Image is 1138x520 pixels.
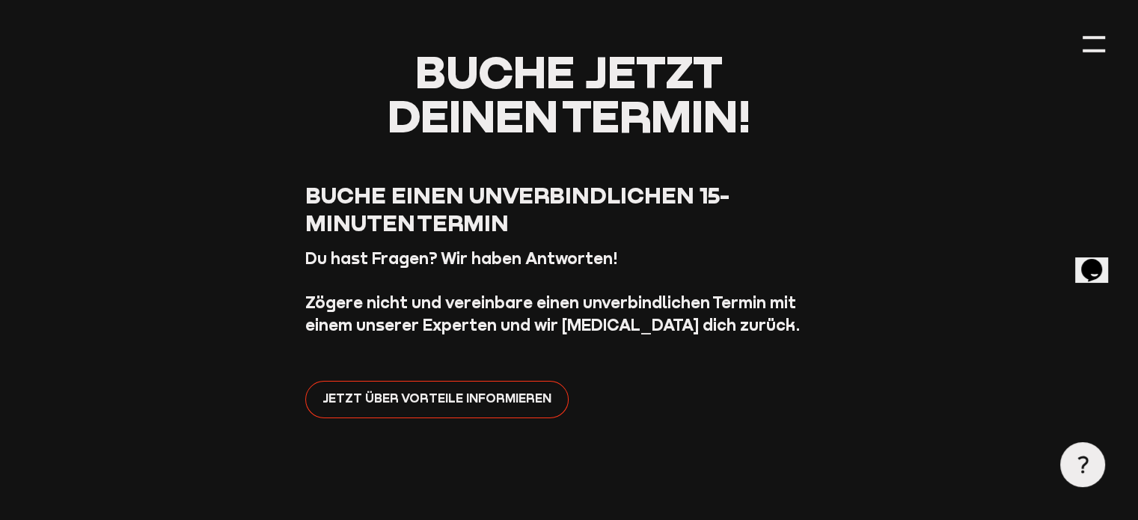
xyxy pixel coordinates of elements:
a: Jetzt über Vorteile informieren [305,381,569,418]
span: Buche einen unverbindlichen 15-Minuten Termin [305,181,729,236]
span: Buche jetzt deinen Termin! [387,43,750,142]
strong: Zögere nicht und vereinbare einen unverbindlichen Termin mit einem unserer Experten und wir [MEDI... [305,293,801,334]
iframe: chat widget [1075,238,1123,283]
strong: Du hast Fragen? Wir haben Antworten! [305,248,618,268]
span: Jetzt über Vorteile informieren [322,389,551,409]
